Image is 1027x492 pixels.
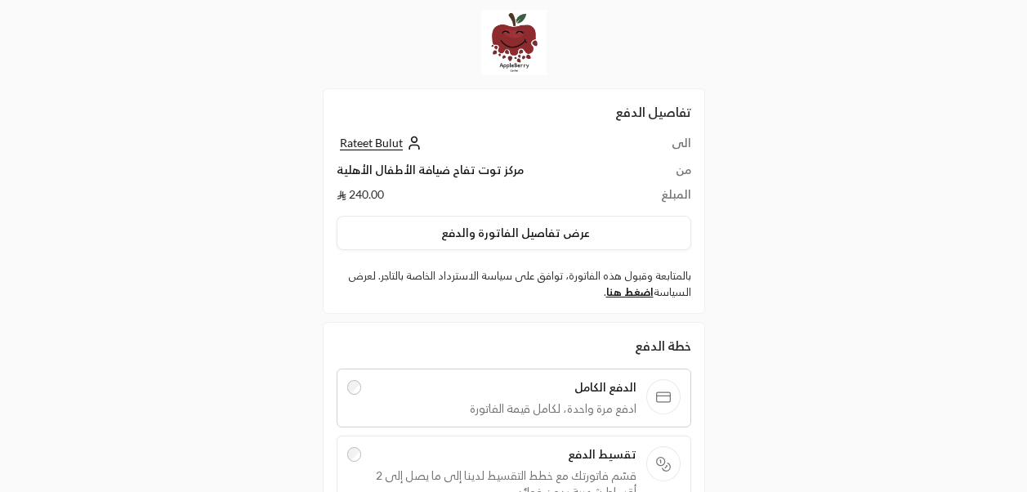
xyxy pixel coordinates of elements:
[337,102,691,122] h2: تفاصيل الدفع
[371,446,636,463] span: تقسيط الدفع
[337,268,691,300] label: بالمتابعة وقبول هذه الفاتورة، توافق على سياسة الاسترداد الخاصة بالتاجر. لعرض السياسة .
[337,136,422,150] a: Rateet Bulut
[337,162,642,186] td: مركز توت تفاح ضيافة الأطفال الأهلية
[481,10,547,75] img: Company Logo
[641,135,690,162] td: الى
[337,216,691,250] button: عرض تفاصيل الفاتورة والدفع
[606,285,654,298] a: اضغط هنا
[347,380,362,395] input: الدفع الكاملادفع مرة واحدة، لكامل قيمة الفاتورة
[340,136,403,150] span: Rateet Bulut
[641,186,690,203] td: المبلغ
[337,186,642,203] td: 240.00
[371,400,636,417] span: ادفع مرة واحدة، لكامل قيمة الفاتورة
[337,336,691,356] div: خطة الدفع
[641,162,690,186] td: من
[371,379,636,396] span: الدفع الكامل
[347,447,362,462] input: تقسيط الدفعقسّم فاتورتك مع خطط التقسيط لدينا إلى ما يصل إلى 2 أقساط شهرية بدون فوائد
